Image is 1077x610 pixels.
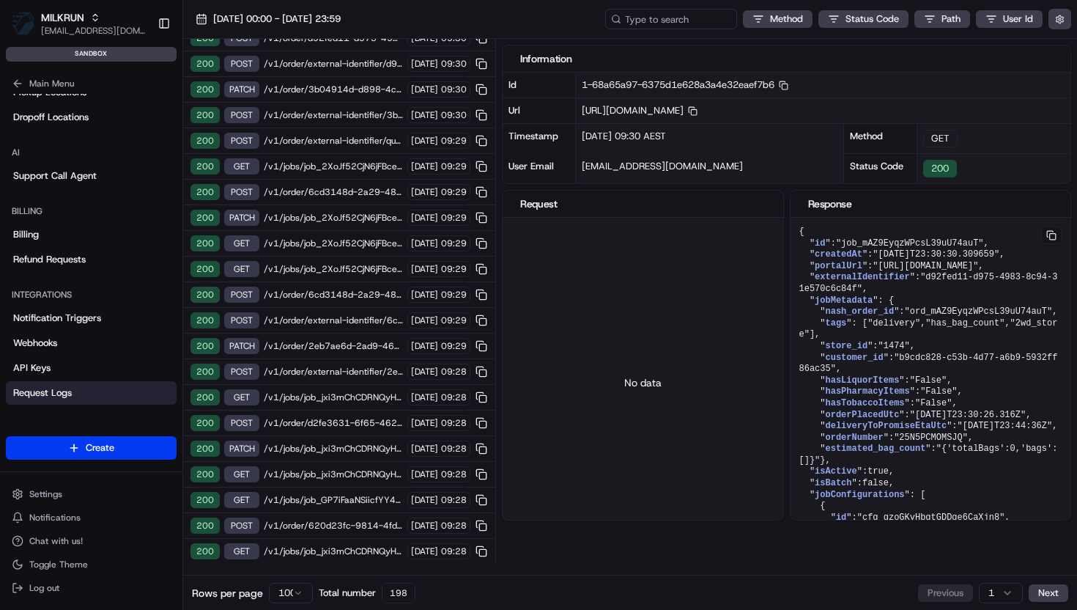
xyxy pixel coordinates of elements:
[264,263,403,275] span: /v1/jobs/job_2XoJf52CjN6jFBcezCxeH5
[441,212,467,224] span: 09:29
[862,478,889,488] span: false
[13,312,101,325] span: Notification Triggers
[382,583,415,603] div: 198
[815,238,825,249] span: id
[190,364,220,380] div: 200
[29,268,41,279] img: 1736555255976-a54dd68f-1ca7-489b-9aae-adbdc363a1c4
[6,554,177,575] button: Toggle Theme
[867,466,889,477] span: true
[66,140,240,155] div: Start new chat
[13,111,89,124] span: Dropoff Locations
[190,235,220,251] div: 200
[29,488,62,500] span: Settings
[815,272,910,282] span: externalIdentifier
[873,249,999,260] span: "[DATE]T23:30:30.309659"
[224,389,259,405] div: GET
[38,95,242,110] input: Clear
[15,15,44,44] img: Nash
[264,443,403,455] span: /v1/jobs/job_jxi3mChCDRNQyHwUQMEehQ
[224,158,259,174] div: GET
[224,518,259,534] div: POST
[66,155,201,166] div: We're available if you need us!
[836,512,846,523] span: id
[815,261,862,271] span: portalUrl
[815,466,857,477] span: isActive
[264,58,403,70] span: /v1/order/external-identifier/d92fed11-d975-4983-8c94-31e570c6c84f
[411,443,438,455] span: [DATE]
[411,366,438,378] span: [DATE]
[31,140,57,166] img: 2790269178180_0ac78f153ef27d6c0503_72.jpg
[411,238,438,249] span: [DATE]
[224,441,259,457] div: PATCH
[13,337,57,350] span: Webhooks
[29,535,83,547] span: Chat with us!
[826,318,847,328] span: tags
[190,466,220,482] div: 200
[190,133,220,149] div: 200
[411,186,438,198] span: [DATE]
[41,10,84,25] span: MILKRUN
[264,135,403,147] span: /v1/order/external-identifier/quote-b9cdc828-c53b-4d77-a6b9-5932ff86ac35-1474
[826,421,947,431] span: deliveryToPromiseEtaUtc
[411,263,438,275] span: [DATE]
[190,261,220,277] div: 200
[411,212,438,224] span: [DATE]
[6,436,177,460] button: Create
[190,210,220,226] div: 200
[826,398,905,408] span: hasTobaccoItems
[224,184,259,200] div: POST
[224,338,259,354] div: PATCH
[6,531,177,551] button: Chat with us!
[503,73,576,98] div: Id
[6,223,177,246] a: Billing
[224,56,259,72] div: POST
[45,267,119,279] span: [PERSON_NAME]
[411,135,438,147] span: [DATE]
[582,104,697,117] span: [URL][DOMAIN_NAME]
[264,161,403,172] span: /v1/jobs/job_2XoJf52CjN6jFBcezCxeH5
[190,81,220,98] div: 200
[118,322,241,348] a: 💻API Documentation
[905,306,1053,317] span: "ord_mAZ9EyqzWPcsL39uU74auT"
[6,141,177,164] div: AI
[799,353,1058,375] span: "b9cdc828-c53b-4d77-a6b9-5932ff86ac35"
[190,389,220,405] div: 200
[6,381,177,405] a: Request Logs
[6,356,177,380] a: API Keys
[29,328,112,342] span: Knowledge Base
[743,10,813,28] button: Method
[799,318,1058,340] span: "2wd_store"
[227,188,267,205] button: See all
[826,341,868,351] span: store_id
[826,375,900,386] span: hasLiquorItems
[411,289,438,301] span: [DATE]
[190,543,220,559] div: 200
[6,507,177,528] button: Notifications
[190,158,220,174] div: 200
[941,12,961,26] span: Path
[605,9,737,29] input: Type to search
[15,213,38,243] img: Mark Latham
[264,109,403,121] span: /v1/order/external-identifier/3b04914d-d898-4c4d-9101-afcc255bca84
[836,238,984,249] span: "job_mAZ9EyqzWPcsL39uU74auT"
[441,109,467,121] span: 09:30
[13,361,51,375] span: API Keys
[815,490,904,500] span: jobConfigurations
[826,433,884,443] span: orderNumber
[122,267,127,279] span: •
[826,353,884,363] span: customer_id
[15,59,267,82] p: Welcome 👋
[808,196,1054,211] div: Response
[441,366,467,378] span: 09:28
[6,484,177,504] button: Settings
[264,315,403,326] span: /v1/order/external-identifier/6cd3148d-2a29-4894-b61f-9866c976036f
[925,318,1004,328] span: "has_bag_count"
[29,559,88,570] span: Toggle Theme
[9,322,118,348] a: 📗Knowledge Base
[190,415,220,431] div: 200
[923,160,957,177] div: 200
[441,289,467,301] span: 09:29
[1029,584,1068,602] button: Next
[224,492,259,508] div: GET
[6,331,177,355] a: Webhooks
